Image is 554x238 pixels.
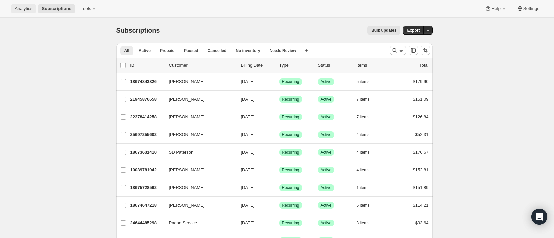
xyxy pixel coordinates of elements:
p: 24644485298 [130,220,164,226]
span: $126.84 [413,114,429,119]
span: Recurring [282,79,299,84]
p: 18674647218 [130,202,164,209]
span: $114.21 [413,203,429,208]
span: Paused [184,48,198,53]
button: Export [403,26,424,35]
p: Total [419,62,428,69]
span: $93.64 [415,220,429,225]
button: [PERSON_NAME] [165,112,232,122]
span: $151.09 [413,97,429,102]
button: 4 items [357,130,377,139]
span: $52.31 [415,132,429,137]
p: ID [130,62,164,69]
span: Needs Review [270,48,296,53]
span: [PERSON_NAME] [169,96,205,103]
span: 4 items [357,150,370,155]
span: [PERSON_NAME] [169,131,205,138]
span: $151.89 [413,185,429,190]
span: All [124,48,129,53]
span: Export [407,28,420,33]
div: 22378414258[PERSON_NAME][DATE]SuccessRecurringSuccessActive7 items$126.84 [130,112,429,122]
span: [DATE] [241,79,255,84]
div: Type [279,62,313,69]
span: Active [321,167,332,173]
span: [DATE] [241,132,255,137]
button: [PERSON_NAME] [165,182,232,193]
span: 7 items [357,97,370,102]
span: SD Paterson [169,149,194,156]
p: Customer [169,62,236,69]
div: 19039781042[PERSON_NAME][DATE]SuccessRecurringSuccessActive4 items$152.81 [130,165,429,175]
span: Analytics [15,6,32,11]
p: Billing Date [241,62,274,69]
span: [DATE] [241,167,255,172]
button: Bulk updates [367,26,400,35]
span: [DATE] [241,150,255,155]
span: $176.67 [413,150,429,155]
span: No inventory [236,48,260,53]
button: [PERSON_NAME] [165,165,232,175]
span: Subscriptions [116,27,160,34]
span: Help [491,6,500,11]
span: Active [321,150,332,155]
span: Recurring [282,220,299,226]
span: $152.81 [413,167,429,172]
span: [DATE] [241,97,255,102]
span: [PERSON_NAME] [169,184,205,191]
div: 18673631410SD Paterson[DATE]SuccessRecurringSuccessActive4 items$176.67 [130,148,429,157]
span: 7 items [357,114,370,120]
p: 25697255602 [130,131,164,138]
button: 3 items [357,218,377,228]
span: Active [321,97,332,102]
button: 7 items [357,112,377,122]
span: Recurring [282,97,299,102]
div: 25697255602[PERSON_NAME][DATE]SuccessRecurringSuccessActive4 items$52.31 [130,130,429,139]
span: [PERSON_NAME] [169,167,205,173]
button: 4 items [357,165,377,175]
button: [PERSON_NAME] [165,94,232,105]
span: [PERSON_NAME] [169,202,205,209]
div: Open Intercom Messenger [531,209,547,225]
span: Settings [523,6,539,11]
span: [DATE] [241,114,255,119]
button: 4 items [357,148,377,157]
span: Recurring [282,167,299,173]
button: SD Paterson [165,147,232,158]
span: Active [321,79,332,84]
span: 5 items [357,79,370,84]
button: Settings [513,4,543,13]
span: [PERSON_NAME] [169,78,205,85]
span: Active [321,114,332,120]
span: Cancelled [208,48,227,53]
span: Recurring [282,150,299,155]
button: 1 item [357,183,375,192]
span: $179.90 [413,79,429,84]
span: Active [321,220,332,226]
button: 5 items [357,77,377,86]
span: Tools [81,6,91,11]
button: Pagan Service [165,218,232,228]
p: 18675728562 [130,184,164,191]
span: 4 items [357,132,370,137]
button: [PERSON_NAME] [165,129,232,140]
span: 4 items [357,167,370,173]
span: Recurring [282,132,299,137]
span: Recurring [282,114,299,120]
span: Active [321,132,332,137]
span: Active [139,48,151,53]
div: 24644485298Pagan Service[DATE]SuccessRecurringSuccessActive3 items$93.64 [130,218,429,228]
div: IDCustomerBilling DateTypeStatusItemsTotal [130,62,429,69]
span: [DATE] [241,220,255,225]
button: Search and filter results [390,46,406,55]
p: 22378414258 [130,114,164,120]
span: Prepaid [160,48,175,53]
button: [PERSON_NAME] [165,76,232,87]
button: 7 items [357,95,377,104]
span: 1 item [357,185,368,190]
span: Recurring [282,185,299,190]
span: Subscriptions [42,6,71,11]
p: 18673631410 [130,149,164,156]
button: [PERSON_NAME] [165,200,232,211]
button: Create new view [301,46,312,55]
button: 6 items [357,201,377,210]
